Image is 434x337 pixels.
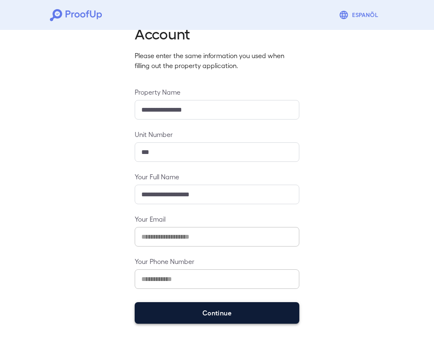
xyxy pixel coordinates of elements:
label: Unit Number [135,129,299,139]
label: Your Phone Number [135,256,299,266]
button: Espanõl [335,7,384,23]
label: Your Full Name [135,172,299,181]
p: Please enter the same information you used when filling out the property application. [135,51,299,71]
label: Your Email [135,214,299,224]
label: Property Name [135,87,299,97]
button: Continue [135,302,299,324]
